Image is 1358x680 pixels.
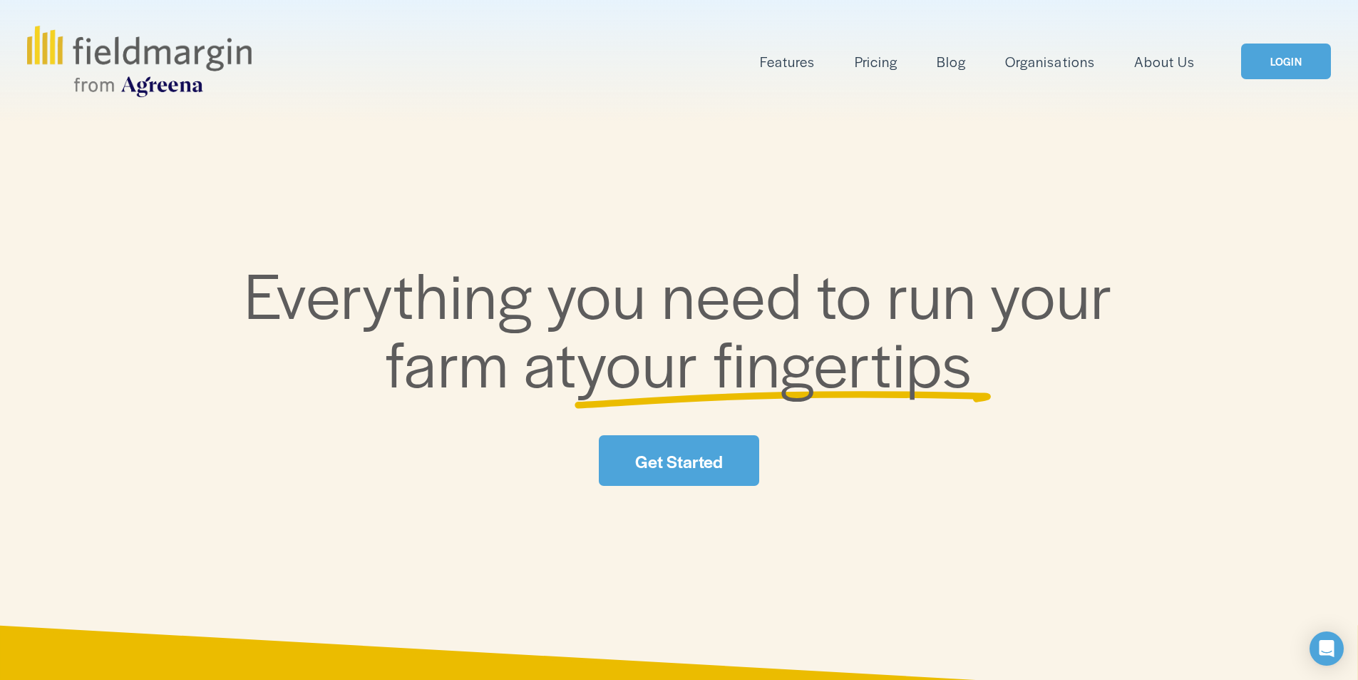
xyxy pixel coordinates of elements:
[577,317,972,406] span: your fingertips
[937,50,966,73] a: Blog
[1134,50,1195,73] a: About Us
[1241,44,1331,80] a: LOGIN
[760,50,815,73] a: folder dropdown
[27,26,251,97] img: fieldmargin.com
[1005,50,1094,73] a: Organisations
[245,248,1128,406] span: Everything you need to run your farm at
[760,51,815,72] span: Features
[855,50,897,73] a: Pricing
[599,435,758,486] a: Get Started
[1310,631,1344,666] div: Open Intercom Messenger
